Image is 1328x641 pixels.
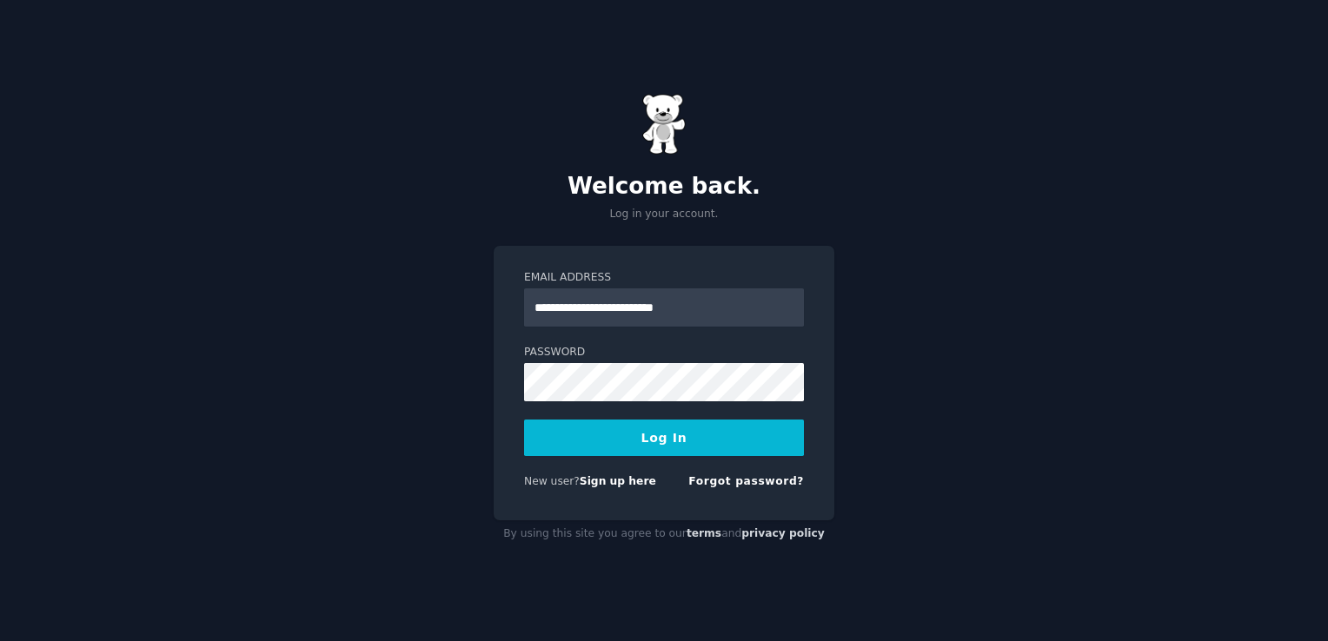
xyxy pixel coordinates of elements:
a: Forgot password? [688,475,804,487]
a: privacy policy [741,527,825,539]
div: By using this site you agree to our and [494,520,834,548]
span: New user? [524,475,580,487]
button: Log In [524,420,804,456]
h2: Welcome back. [494,173,834,201]
a: terms [687,527,721,539]
a: Sign up here [580,475,656,487]
label: Password [524,345,804,360]
img: Gummy Bear [642,94,686,155]
label: Email Address [524,270,804,286]
p: Log in your account. [494,207,834,222]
